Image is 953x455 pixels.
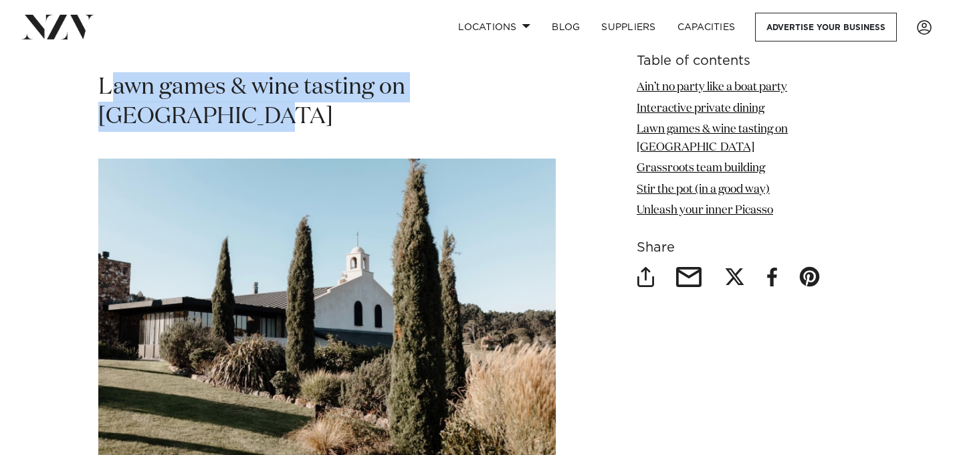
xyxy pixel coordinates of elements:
a: Unleash your inner Picasso [637,205,773,216]
a: Locations [447,13,541,41]
a: SUPPLIERS [591,13,666,41]
a: Ain’t no party like a boat party [637,82,787,93]
a: Stir the pot (in a good way) [637,183,770,195]
h6: Table of contents [637,54,855,68]
a: Advertise your business [755,13,897,41]
img: nzv-logo.png [21,15,94,39]
a: BLOG [541,13,591,41]
h2: Lawn games & wine tasting on [GEOGRAPHIC_DATA] [98,72,556,132]
a: Interactive private dining [637,102,764,114]
a: Grassroots team building [637,163,765,174]
a: Capacities [667,13,746,41]
a: Lawn games & wine tasting on [GEOGRAPHIC_DATA] [637,124,788,153]
h6: Share [637,241,855,255]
